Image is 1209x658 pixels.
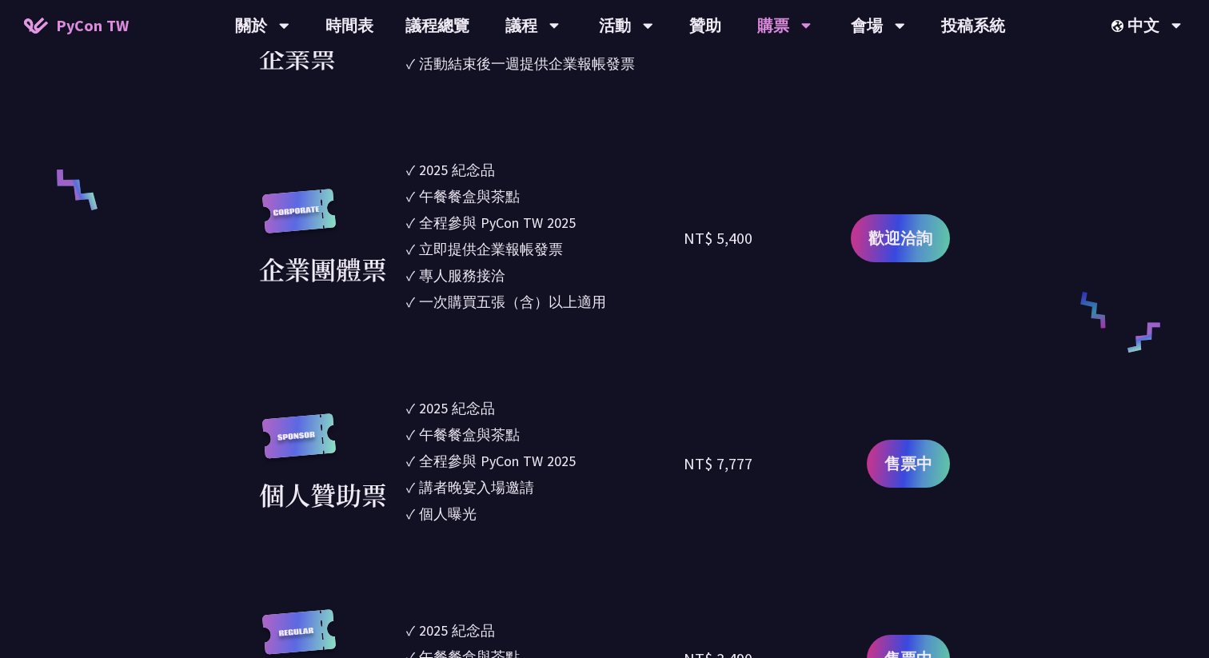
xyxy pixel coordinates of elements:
[406,503,684,524] li: ✓
[851,214,950,262] a: 歡迎洽詢
[259,38,336,76] div: 企業票
[419,477,534,498] div: 講者晚宴入場邀請
[419,159,495,181] div: 2025 紀念品
[868,226,932,250] span: 歡迎洽詢
[406,620,684,641] li: ✓
[884,452,932,476] span: 售票中
[419,291,606,313] div: 一次購買五張（含）以上適用
[406,265,684,286] li: ✓
[406,477,684,498] li: ✓
[1111,20,1127,32] img: Locale Icon
[406,159,684,181] li: ✓
[867,440,950,488] a: 售票中
[684,452,752,476] div: NT$ 7,777
[259,189,339,250] img: corporate.a587c14.svg
[56,14,129,38] span: PyCon TW
[406,212,684,233] li: ✓
[406,53,684,74] li: ✓
[419,53,635,74] div: 活動結束後一週提供企業報帳發票
[419,212,576,233] div: 全程參與 PyCon TW 2025
[419,397,495,419] div: 2025 紀念品
[419,450,576,472] div: 全程參與 PyCon TW 2025
[684,226,752,250] div: NT$ 5,400
[419,238,563,260] div: 立即提供企業報帳發票
[259,413,339,475] img: sponsor.43e6a3a.svg
[24,18,48,34] img: Home icon of PyCon TW 2025
[419,265,505,286] div: 專人服務接洽
[419,424,520,445] div: 午餐餐盒與茶點
[259,475,387,513] div: 個人贊助票
[419,503,477,524] div: 個人曝光
[406,424,684,445] li: ✓
[8,6,145,46] a: PyCon TW
[406,291,684,313] li: ✓
[259,249,387,288] div: 企業團體票
[406,397,684,419] li: ✓
[419,620,495,641] div: 2025 紀念品
[419,185,520,207] div: 午餐餐盒與茶點
[406,450,684,472] li: ✓
[406,238,684,260] li: ✓
[406,185,684,207] li: ✓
